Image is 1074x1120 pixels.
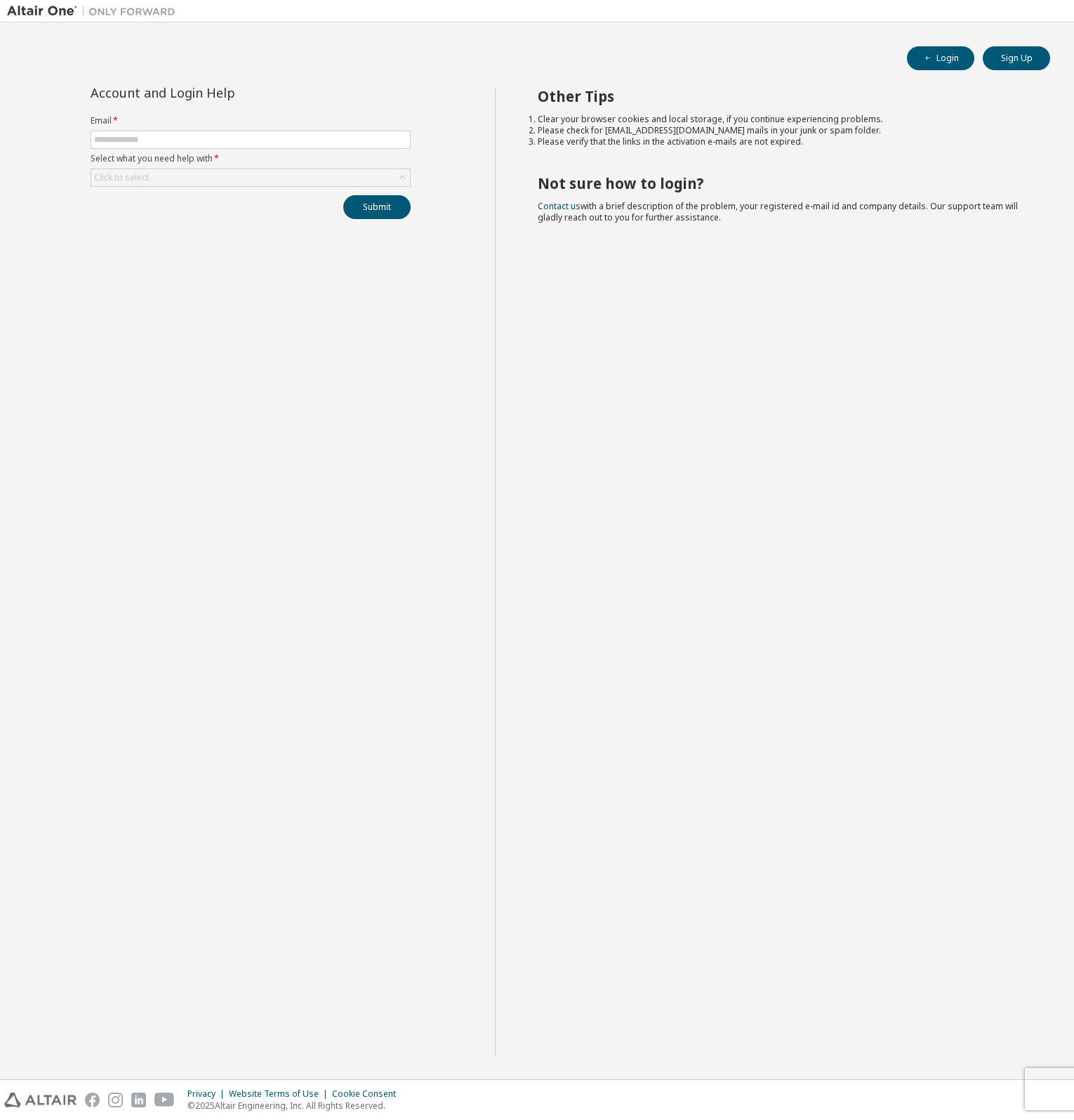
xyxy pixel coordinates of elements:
[91,169,410,186] div: Click to select
[538,136,1026,147] li: Please verify that the links in the activation e-mails are not expired.
[91,115,411,126] label: Email
[538,200,581,212] a: Contact us
[4,1093,77,1107] img: altair_logo.svg
[7,4,183,18] img: Altair One
[983,46,1050,70] button: Sign Up
[538,125,1026,136] li: Please check for [EMAIL_ADDRESS][DOMAIN_NAME] mails in your junk or spam folder.
[907,46,974,70] button: Login
[94,172,149,183] div: Click to select
[229,1088,332,1100] div: Website Terms of Use
[91,87,347,98] div: Account and Login Help
[131,1093,146,1107] img: linkedin.svg
[85,1093,100,1107] img: facebook.svg
[187,1088,229,1100] div: Privacy
[154,1093,175,1107] img: youtube.svg
[538,114,1026,125] li: Clear your browser cookies and local storage, if you continue experiencing problems.
[187,1100,404,1112] p: © 2025 Altair Engineering, Inc. All Rights Reserved.
[108,1093,123,1107] img: instagram.svg
[538,174,1026,192] h2: Not sure how to login?
[332,1088,404,1100] div: Cookie Consent
[343,195,411,219] button: Submit
[538,200,1018,223] span: with a brief description of the problem, your registered e-mail id and company details. Our suppo...
[538,87,1026,105] h2: Other Tips
[91,153,411,164] label: Select what you need help with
